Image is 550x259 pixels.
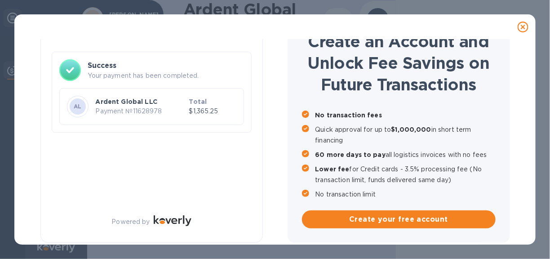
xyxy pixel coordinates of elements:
button: Create your free account [302,210,496,228]
b: No transaction fees [315,112,382,119]
img: Logo [154,215,191,226]
p: Payment № 11628978 [96,107,186,116]
p: Your payment has been completed. [88,71,244,80]
b: 60 more days to pay [315,151,386,158]
b: AL [74,103,82,110]
p: No transaction limit [315,189,496,200]
h3: Success [88,60,244,71]
p: Ardent Global LLC [96,97,186,106]
p: $1,365.25 [189,107,236,116]
p: Powered by [111,217,150,227]
b: Total [189,98,207,105]
span: Create your free account [309,214,488,225]
b: Lower fee [315,165,350,173]
p: all logistics invoices with no fees [315,149,496,160]
b: $1,000,000 [391,126,431,133]
p: Quick approval for up to in short term financing [315,124,496,146]
p: for Credit cards - 3.5% processing fee (No transaction limit, funds delivered same day) [315,164,496,185]
h1: Create an Account and Unlock Fee Savings on Future Transactions [302,31,496,95]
